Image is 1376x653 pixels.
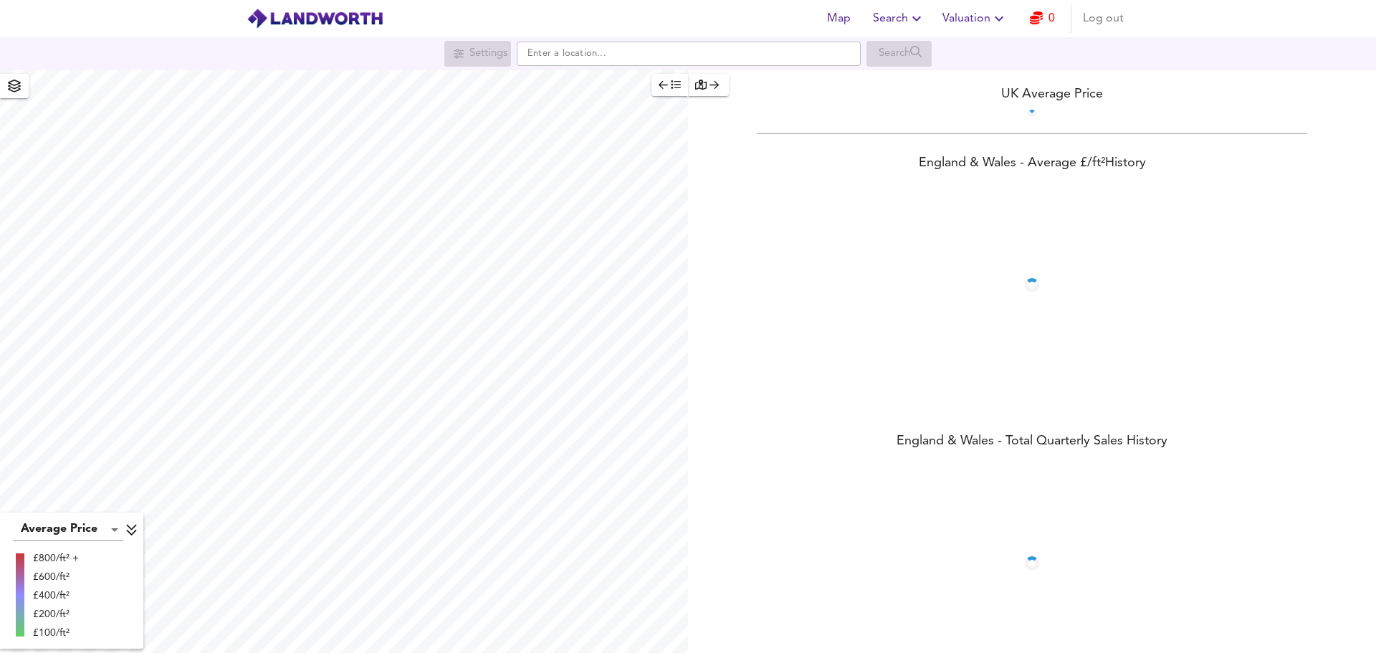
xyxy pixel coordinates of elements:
div: £400/ft² [33,588,79,603]
button: Search [867,4,931,33]
span: Search [873,9,925,29]
div: England & Wales - Average £/ ft² History [688,154,1376,174]
div: £100/ft² [33,626,79,640]
input: Enter a location... [517,42,861,66]
div: £200/ft² [33,607,79,621]
span: Log out [1083,9,1124,29]
a: 0 [1030,9,1055,29]
button: Valuation [937,4,1013,33]
button: Map [816,4,861,33]
div: Average Price [13,518,123,541]
div: England & Wales - Total Quarterly Sales History [688,432,1376,452]
button: Log out [1077,4,1129,33]
img: logo [247,8,383,29]
div: Search for a location first or explore the map [444,41,511,67]
div: UK Average Price [688,85,1376,104]
div: £600/ft² [33,570,79,584]
div: Search for a location first or explore the map [866,41,932,67]
span: Map [821,9,856,29]
div: £800/ft² + [33,551,79,566]
span: Valuation [942,9,1008,29]
button: 0 [1019,4,1065,33]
